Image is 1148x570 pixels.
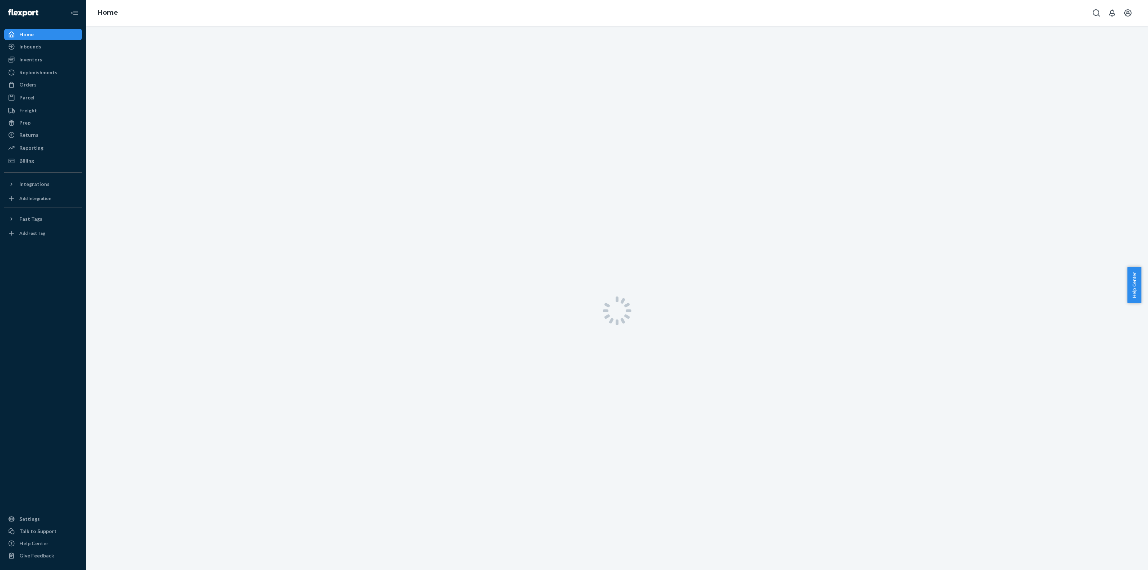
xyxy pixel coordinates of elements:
a: Settings [4,513,82,525]
a: Prep [4,117,82,129]
ol: breadcrumbs [92,3,124,23]
button: Close Navigation [67,6,82,20]
a: Inventory [4,54,82,65]
a: Add Fast Tag [4,228,82,239]
a: Help Center [4,538,82,549]
button: Open notifications [1105,6,1119,20]
img: Flexport logo [8,9,38,17]
div: Add Fast Tag [19,230,45,236]
div: Prep [19,119,30,126]
button: Open account menu [1121,6,1135,20]
div: Returns [19,131,38,139]
a: Billing [4,155,82,167]
div: Add Integration [19,195,51,201]
a: Home [98,9,118,17]
div: Orders [19,81,37,88]
a: Returns [4,129,82,141]
button: Fast Tags [4,213,82,225]
div: Inventory [19,56,42,63]
div: Parcel [19,94,34,101]
div: Settings [19,515,40,523]
div: Reporting [19,144,43,151]
button: Help Center [1127,267,1141,303]
div: Freight [19,107,37,114]
a: Freight [4,105,82,116]
div: Fast Tags [19,215,42,223]
div: Give Feedback [19,552,54,559]
button: Integrations [4,178,82,190]
button: Talk to Support [4,525,82,537]
a: Inbounds [4,41,82,52]
div: Inbounds [19,43,41,50]
div: Integrations [19,181,50,188]
div: Replenishments [19,69,57,76]
a: Parcel [4,92,82,103]
a: Home [4,29,82,40]
a: Orders [4,79,82,90]
button: Give Feedback [4,550,82,561]
a: Replenishments [4,67,82,78]
a: Reporting [4,142,82,154]
div: Talk to Support [19,528,57,535]
div: Help Center [19,540,48,547]
button: Open Search Box [1089,6,1104,20]
div: Home [19,31,34,38]
div: Billing [19,157,34,164]
a: Add Integration [4,193,82,204]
